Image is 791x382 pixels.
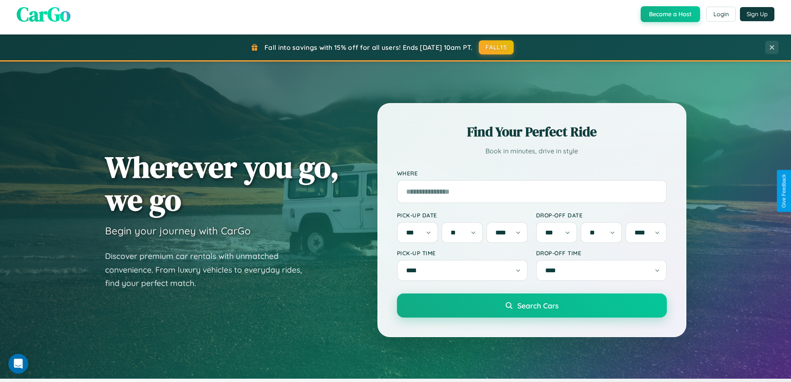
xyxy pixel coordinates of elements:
label: Pick-up Date [397,212,528,219]
label: Drop-off Time [536,249,667,256]
button: FALL15 [479,40,514,54]
h3: Begin your journey with CarGo [105,224,251,237]
p: Discover premium car rentals with unmatched convenience. From luxury vehicles to everyday rides, ... [105,249,313,290]
button: Sign Up [740,7,774,21]
span: Search Cars [517,301,558,310]
button: Become a Host [641,6,700,22]
div: Give Feedback [781,174,787,208]
span: Fall into savings with 15% off for all users! Ends [DATE] 10am PT. [264,43,473,52]
button: Login [706,7,736,22]
label: Where [397,170,667,177]
iframe: Intercom live chat [8,354,28,374]
span: CarGo [17,0,71,28]
label: Pick-up Time [397,249,528,256]
p: Book in minutes, drive in style [397,145,667,157]
button: Search Cars [397,293,667,318]
h1: Wherever you go, we go [105,150,339,216]
h2: Find Your Perfect Ride [397,123,667,141]
label: Drop-off Date [536,212,667,219]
